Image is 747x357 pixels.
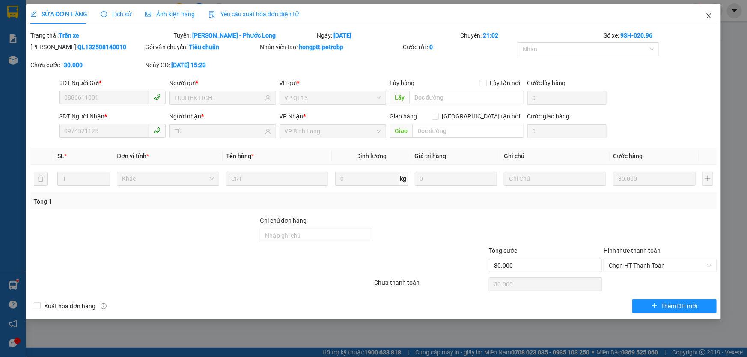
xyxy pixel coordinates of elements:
[412,124,524,138] input: Dọc đường
[171,62,206,68] b: [DATE] 15:23
[154,127,161,134] span: phone
[504,172,606,186] input: Ghi Chú
[604,247,661,254] label: Hình thức thanh toán
[316,31,460,40] div: Ngày:
[122,172,214,185] span: Khác
[661,301,697,311] span: Thêm ĐH mới
[697,4,721,28] button: Close
[260,42,402,52] div: Nhân viên tạo:
[154,94,161,100] span: phone
[356,153,387,159] span: Định lượng
[613,153,643,159] span: Cước hàng
[489,247,517,254] span: Tổng cước
[208,11,299,18] span: Yêu cầu xuất hóa đơn điện tử
[77,44,126,50] b: QL132508140010
[101,11,107,17] span: clock-circle
[145,60,258,70] div: Ngày GD:
[41,301,99,311] span: Xuất hóa đơn hàng
[59,32,79,39] b: Trên xe
[613,172,696,186] input: 0
[265,95,271,101] span: user
[390,113,417,120] span: Giao hàng
[30,60,143,70] div: Chưa cước :
[459,31,603,40] div: Chuyến:
[265,128,271,134] span: user
[192,32,276,39] b: [PERSON_NAME] - Phước Long
[415,172,497,186] input: 0
[603,31,717,40] div: Số xe:
[705,12,712,19] span: close
[169,112,276,121] div: Người nhận
[527,91,607,105] input: Cước lấy hàng
[145,42,258,52] div: Gói vận chuyển:
[390,80,414,86] span: Lấy hàng
[117,153,149,159] span: Đơn vị tính
[285,125,381,138] span: VP Bình Long
[101,303,107,309] span: info-circle
[30,11,36,17] span: edit
[399,172,408,186] span: kg
[403,42,516,52] div: Cước rồi :
[390,124,412,138] span: Giao
[390,91,409,104] span: Lấy
[652,303,658,310] span: plus
[34,197,289,206] div: Tổng: 1
[169,78,276,88] div: Người gửi
[374,278,488,293] div: Chưa thanh toán
[145,11,151,17] span: picture
[299,44,344,50] b: hongptt.petrobp
[226,153,254,159] span: Tên hàng
[527,124,607,138] input: Cước giao hàng
[30,11,87,18] span: SỬA ĐƠN HÀNG
[145,11,195,18] span: Ảnh kiện hàng
[174,93,263,103] input: Tên người gửi
[260,217,307,224] label: Ghi chú đơn hàng
[174,127,263,136] input: Tên người nhận
[527,113,570,120] label: Cước giao hàng
[189,44,219,50] b: Tiêu chuẩn
[409,91,524,104] input: Dọc đường
[429,44,433,50] b: 0
[64,62,83,68] b: 30.000
[260,229,373,242] input: Ghi chú đơn hàng
[173,31,316,40] div: Tuyến:
[59,78,166,88] div: SĐT Người Gửi
[415,153,446,159] span: Giá trị hàng
[280,78,386,88] div: VP gửi
[500,148,610,165] th: Ghi chú
[34,172,48,186] button: delete
[439,112,524,121] span: [GEOGRAPHIC_DATA] tận nơi
[30,42,143,52] div: [PERSON_NAME]:
[609,259,711,272] span: Chọn HT Thanh Toán
[59,112,166,121] div: SĐT Người Nhận
[334,32,352,39] b: [DATE]
[483,32,498,39] b: 21:02
[280,113,304,120] span: VP Nhận
[208,11,215,18] img: icon
[487,78,524,88] span: Lấy tận nơi
[30,31,173,40] div: Trạng thái:
[702,172,713,186] button: plus
[57,153,64,159] span: SL
[101,11,131,18] span: Lịch sử
[527,80,566,86] label: Cước lấy hàng
[226,172,328,186] input: VD: Bàn, Ghế
[632,299,717,313] button: plusThêm ĐH mới
[620,32,652,39] b: 93H-020.96
[285,91,381,104] span: VP QL13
